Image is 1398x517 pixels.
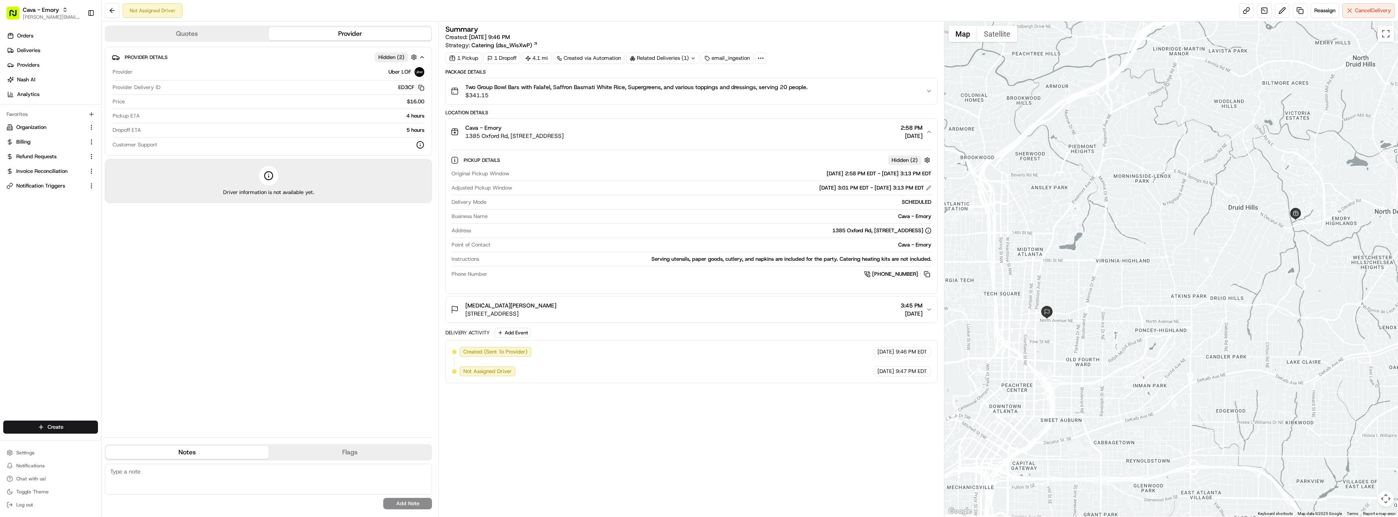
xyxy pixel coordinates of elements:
span: $16.00 [407,98,424,105]
div: Favorites [3,108,98,121]
span: Two Group Bowl Bars with Falafel, Saffron Basmati White Rice, Supergreens, and various toppings a... [465,83,808,91]
span: Create [48,423,63,431]
span: Provider Details [125,54,167,61]
span: Business Name [452,213,488,220]
span: Delivery Mode [452,199,486,206]
span: 1385 Oxford Rd, [STREET_ADDRESS] [465,132,564,140]
span: Adjusted Pickup Window [452,184,512,192]
div: 💻 [69,183,75,189]
div: 5 hours [144,127,424,134]
input: Clear [21,52,134,61]
span: [DATE] [901,132,923,140]
span: Not Assigned Driver [463,368,512,375]
p: Welcome 👋 [8,33,148,46]
span: Created (Sent To Provider) [463,348,528,356]
button: Two Group Bowl Bars with Falafel, Saffron Basmati White Rice, Supergreens, and various toppings a... [446,78,937,104]
span: Hidden ( 2 ) [378,54,404,61]
span: Orders [17,32,33,39]
button: Organization [3,121,98,134]
span: Hidden ( 2 ) [892,157,918,164]
a: Notification Triggers [7,182,85,190]
span: Instructions [452,255,479,263]
div: Related Deliveries (1) [626,52,699,64]
button: Notification Triggers [3,179,98,192]
span: Billing [16,138,30,146]
button: Cava - Emory[PERSON_NAME][EMAIL_ADDRESS][PERSON_NAME][DOMAIN_NAME] [3,3,84,23]
span: Pickup ETA [113,112,140,120]
img: Wisdom Oko [8,118,21,134]
button: Add Event [495,328,531,338]
div: SCHEDULED [490,199,931,206]
a: Nash AI [3,73,101,86]
span: Created: [445,33,510,41]
span: Providers [17,61,39,69]
button: Start new chat [138,80,148,90]
img: 1736555255976-a54dd68f-1ca7-489b-9aae-adbdc363a1c4 [16,148,23,155]
div: Cava - Emory [491,213,931,220]
span: 9:47 PM EDT [896,368,927,375]
div: Delivery Activity [445,329,490,336]
a: Created via Automation [553,52,625,64]
span: Knowledge Base [16,182,62,190]
div: Serving utensils, paper goods, cutlery, and napkins are included for the party. Catering heating ... [482,255,931,263]
span: [PHONE_NUMBER] [872,270,918,278]
span: Price [113,98,125,105]
button: Settings [3,447,98,458]
span: Uber LOF [389,68,411,76]
span: [DATE] [93,126,109,133]
div: Cava - Emory1385 Oxford Rd, [STREET_ADDRESS]2:58 PM[DATE] [446,145,937,293]
div: Location Details [445,109,937,116]
button: Cava - Emory [23,6,59,14]
div: 1385 Oxford Rd, [STREET_ADDRESS] [832,227,931,234]
img: uber-new-logo.jpeg [415,67,424,77]
button: Provider DetailsHidden (2) [112,50,425,64]
span: 3:45 PM [901,301,923,310]
button: Hidden (2) [375,52,419,62]
span: Phone Number [452,270,487,278]
div: Package Details [445,69,937,75]
a: 📗Knowledge Base [5,179,65,193]
div: 1 Dropoff [484,52,520,64]
span: [DATE] 9:46 PM [469,33,510,41]
button: Hidden (2) [888,155,932,165]
button: Provider [269,27,432,40]
span: [STREET_ADDRESS] [465,310,556,318]
div: We're available if you need us! [37,86,112,92]
button: Notifications [3,460,98,471]
button: Flags [269,446,432,459]
span: Reassign [1314,7,1335,14]
button: Create [3,421,98,434]
button: Log out [3,499,98,510]
span: Notification Triggers [16,182,65,190]
div: [DATE] 3:01 PM EDT - [DATE] 3:13 PM EDT [819,184,931,192]
h3: Summary [445,26,478,33]
span: Pylon [81,202,98,208]
span: Point of Contact [452,241,491,249]
span: 9:46 PM EDT [896,348,927,356]
a: Open this area in Google Maps (opens a new window) [946,506,973,517]
button: Notes [106,446,269,459]
span: Catering (dss_WisXwP) [471,41,532,49]
button: [PERSON_NAME][EMAIL_ADDRESS][PERSON_NAME][DOMAIN_NAME] [23,14,81,20]
div: [DATE] 2:58 PM EDT - [DATE] 3:13 PM EDT [512,170,931,177]
button: Cava - Emory1385 Oxford Rd, [STREET_ADDRESS]2:58 PM[DATE] [446,119,937,145]
span: Invoice Reconciliation [16,168,67,175]
img: Wisdom Oko [8,140,21,156]
span: Chat with us! [16,476,46,482]
a: [PHONE_NUMBER] [864,270,931,279]
span: Provider [113,68,132,76]
button: CancelDelivery [1342,3,1395,18]
img: 1736555255976-a54dd68f-1ca7-489b-9aae-adbdc363a1c4 [16,127,23,133]
button: Refund Requests [3,150,98,163]
button: Chat with us! [3,473,98,484]
span: 2:58 PM [901,124,923,132]
img: Nash [8,8,24,24]
div: 4 hours [143,112,424,120]
span: [DATE] [901,310,923,318]
div: Past conversations [8,106,54,112]
button: See all [126,104,148,114]
a: Billing [7,138,85,146]
span: Organization [16,124,46,131]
